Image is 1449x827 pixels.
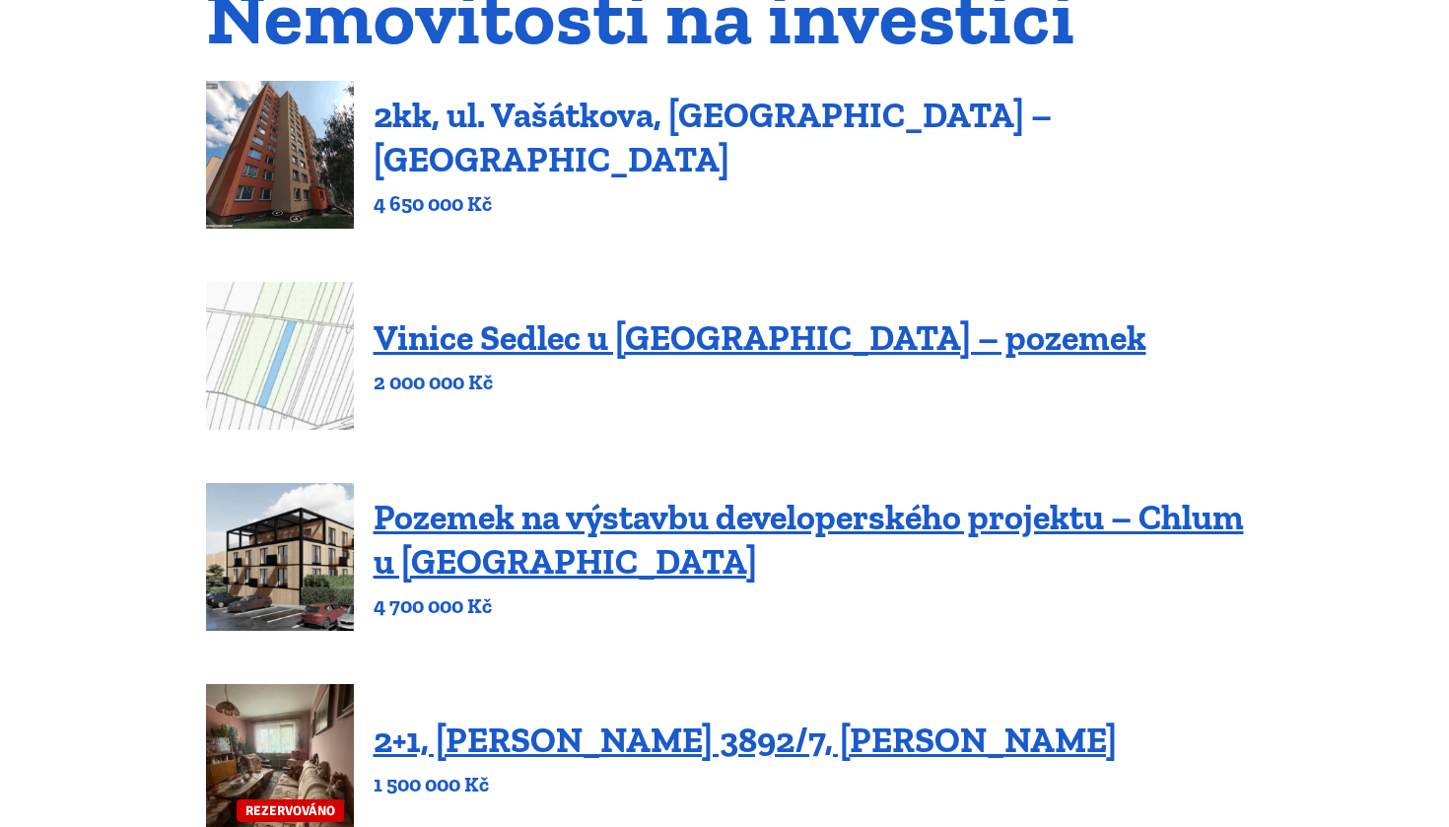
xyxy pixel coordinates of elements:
[374,592,1244,620] p: 4 700 000 Kč
[374,496,1244,583] a: Pozemek na výstavbu developerského projektu – Chlum u [GEOGRAPHIC_DATA]
[374,719,1117,761] a: 2+1, [PERSON_NAME] 3892/7, [PERSON_NAME]
[374,316,1146,359] a: Vinice Sedlec u [GEOGRAPHIC_DATA] – pozemek
[374,369,1146,396] p: 2 000 000 Kč
[374,771,1117,798] p: 1 500 000 Kč
[374,94,1052,180] a: 2kk, ul. Vašátkova, [GEOGRAPHIC_DATA] – [GEOGRAPHIC_DATA]
[237,799,344,822] span: REZERVOVÁNO
[374,190,1244,218] p: 4 650 000 Kč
